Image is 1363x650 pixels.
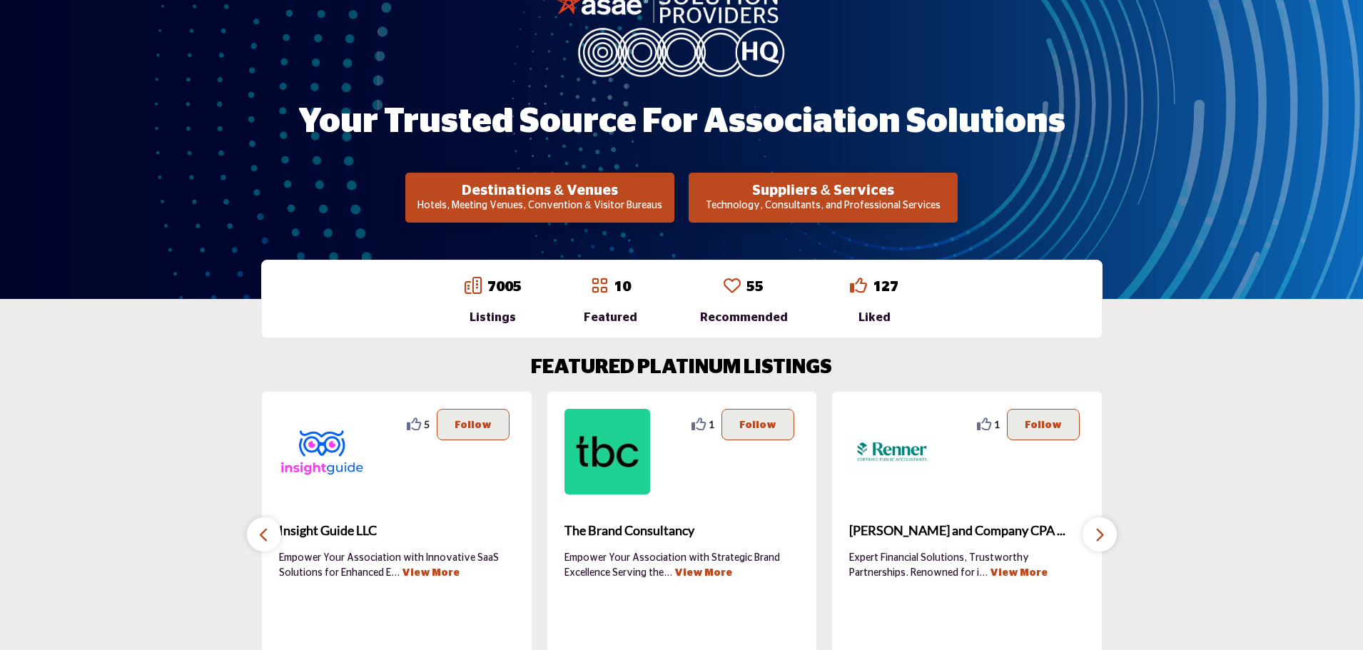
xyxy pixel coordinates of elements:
[279,409,365,494] img: Insight Guide LLC
[564,512,800,550] a: The Brand Consultancy
[410,182,670,199] h2: Destinations & Venues
[693,199,953,213] p: Technology, Consultants, and Professional Services
[279,551,515,579] p: Empower Your Association with Innovative SaaS Solutions for Enhanced E
[279,521,515,540] span: Insight Guide LLC
[849,409,935,494] img: Renner and Company CPA PC
[979,568,988,578] span: ...
[410,199,670,213] p: Hotels, Meeting Venues, Convention & Visitor Bureaus
[591,277,608,297] a: Go to Featured
[279,512,515,550] a: Insight Guide LLC
[584,309,637,326] div: Featured
[994,417,1000,432] span: 1
[746,280,764,294] a: 55
[721,409,794,440] button: Follow
[849,521,1085,540] span: [PERSON_NAME] and Company CPA ...
[674,568,732,578] a: View More
[850,309,898,326] div: Liked
[391,568,400,578] span: ...
[402,568,460,578] a: View More
[531,356,832,380] h2: FEATURED PLATINUM LISTINGS
[1025,417,1062,432] p: Follow
[564,521,800,540] span: The Brand Consultancy
[465,309,522,326] div: Listings
[664,568,672,578] span: ...
[700,309,788,326] div: Recommended
[849,512,1085,550] b: Renner and Company CPA PC
[298,100,1065,144] h1: Your Trusted Source for Association Solutions
[689,173,958,223] button: Suppliers & Services Technology, Consultants, and Professional Services
[850,277,867,294] i: Go to Liked
[455,417,492,432] p: Follow
[564,551,800,579] p: Empower Your Association with Strategic Brand Excellence Serving the
[724,277,741,297] a: Go to Recommended
[564,409,650,494] img: The Brand Consultancy
[437,409,510,440] button: Follow
[614,280,631,294] a: 10
[487,280,522,294] a: 7005
[739,417,776,432] p: Follow
[873,280,898,294] a: 127
[849,551,1085,579] p: Expert Financial Solutions, Trustworthy Partnerships. Renowned for i
[709,417,714,432] span: 1
[693,182,953,199] h2: Suppliers & Services
[424,417,430,432] span: 5
[1007,409,1080,440] button: Follow
[405,173,674,223] button: Destinations & Venues Hotels, Meeting Venues, Convention & Visitor Bureaus
[990,568,1048,578] a: View More
[849,512,1085,550] a: [PERSON_NAME] and Company CPA ...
